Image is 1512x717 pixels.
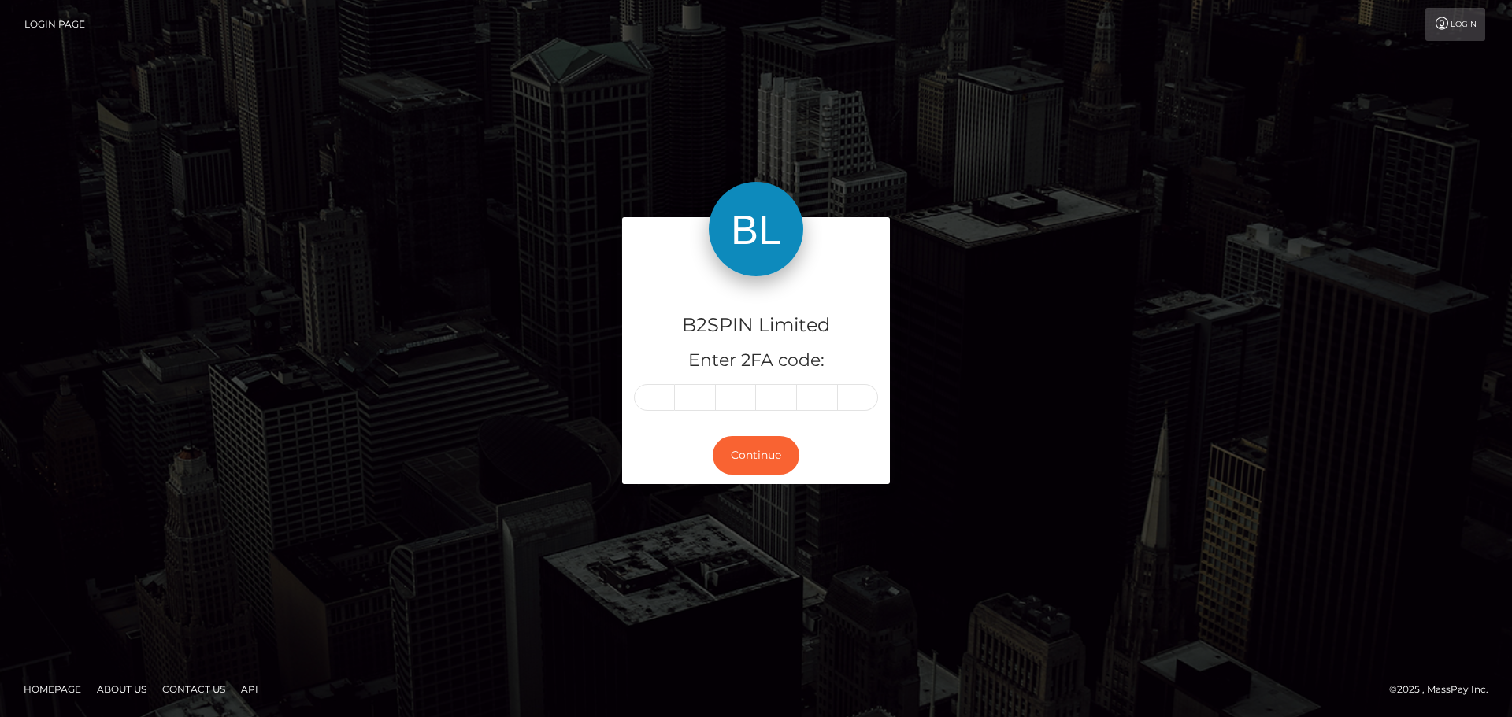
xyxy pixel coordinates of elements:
[709,182,803,276] img: B2SPIN Limited
[1425,8,1485,41] a: Login
[634,349,878,373] h5: Enter 2FA code:
[91,677,153,701] a: About Us
[17,677,87,701] a: Homepage
[156,677,232,701] a: Contact Us
[1389,681,1500,698] div: © 2025 , MassPay Inc.
[634,312,878,339] h4: B2SPIN Limited
[235,677,265,701] a: API
[24,8,85,41] a: Login Page
[713,436,799,475] button: Continue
